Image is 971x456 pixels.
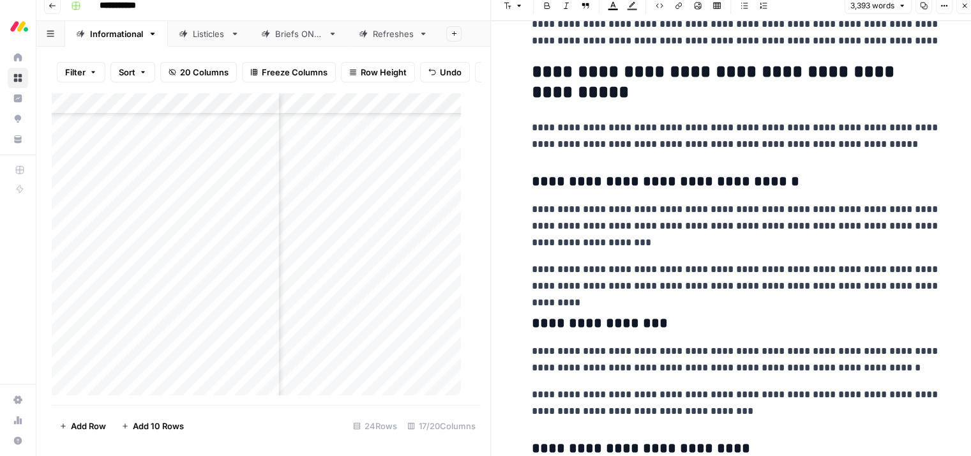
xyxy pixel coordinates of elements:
button: Undo [420,62,470,82]
a: Usage [8,410,28,430]
button: Add 10 Rows [114,416,192,436]
a: Refreshes [348,21,439,47]
span: Filter [65,66,86,79]
button: Freeze Columns [242,62,336,82]
button: Row Height [341,62,415,82]
button: Sort [110,62,155,82]
span: Add Row [71,420,106,432]
div: 24 Rows [348,416,402,436]
div: Informational [90,27,143,40]
a: Briefs ONLY [250,21,348,47]
span: Sort [119,66,135,79]
a: Home [8,47,28,68]
div: Listicles [193,27,225,40]
a: Browse [8,68,28,88]
a: Your Data [8,129,28,149]
a: Informational [65,21,168,47]
a: Insights [8,88,28,109]
button: Help + Support [8,430,28,451]
span: Row Height [361,66,407,79]
button: Filter [57,62,105,82]
div: 17/20 Columns [402,416,481,436]
span: Freeze Columns [262,66,327,79]
span: Add 10 Rows [133,420,184,432]
img: Monday.com Logo [8,15,31,38]
div: Refreshes [373,27,414,40]
a: Listicles [168,21,250,47]
span: Undo [440,66,462,79]
a: Opportunities [8,109,28,129]
a: Settings [8,390,28,410]
span: 20 Columns [180,66,229,79]
div: Briefs ONLY [275,27,323,40]
button: Add Row [52,416,114,436]
button: 20 Columns [160,62,237,82]
button: Workspace: Monday.com [8,10,28,42]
